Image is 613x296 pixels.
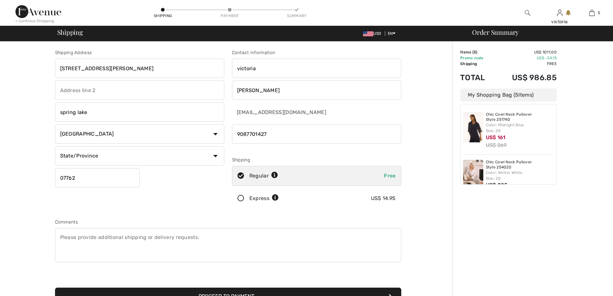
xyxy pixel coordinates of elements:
input: Address line 1 [55,59,224,78]
input: Mobile [232,124,401,144]
s: US$ 269 [486,142,507,148]
div: Summary [287,13,306,19]
td: Promo code [460,55,495,61]
input: Address line 2 [55,81,224,100]
div: Order Summary [464,29,609,35]
div: US$ 14.95 [371,195,396,202]
span: US$ 205 [486,182,508,188]
td: Items ( ) [460,49,495,55]
span: Free [384,173,395,179]
img: 1ère Avenue [15,5,61,18]
div: Shipping [153,13,172,19]
div: Regular [249,172,278,180]
div: Color: Winter White Size: 20 [486,170,554,181]
div: Comments [55,219,401,225]
span: USD [363,31,384,36]
input: First name [232,59,401,78]
img: US Dollar [363,31,373,36]
span: Shipping [57,29,83,35]
div: Payment [220,13,239,19]
td: Shipping [460,61,495,67]
a: Chic Cowl Neck Pullover Style 254020 [486,160,554,170]
img: Chic Cowl Neck Pullover Style 254020 [463,160,483,190]
img: Chic Cowl Neck Pullover Style 251740 [463,112,483,142]
input: Zip/Postal Code [55,168,140,187]
div: Shipping Address [55,49,224,56]
div: Contact Information [232,49,401,56]
input: City [55,102,224,122]
div: Express [249,195,279,202]
td: Total [460,67,495,89]
div: Shipping [232,157,401,163]
span: US$ 161 [486,134,506,140]
input: Last name [232,81,401,100]
div: My Shopping Bag ( Items) [460,89,557,101]
span: 5 [474,50,476,54]
span: EN [388,31,396,36]
input: E-mail [232,102,359,122]
div: < Continue Shopping [15,18,54,24]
